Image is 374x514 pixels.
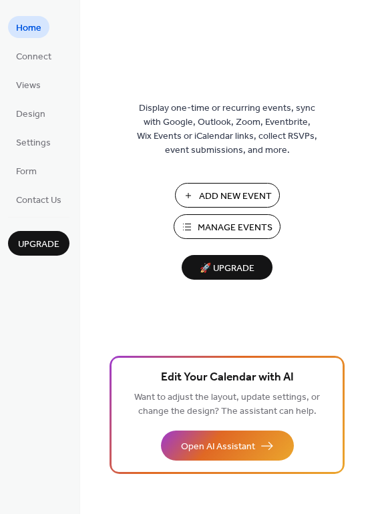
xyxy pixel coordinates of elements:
[161,431,294,461] button: Open AI Assistant
[174,214,280,239] button: Manage Events
[181,440,255,454] span: Open AI Assistant
[8,73,49,95] a: Views
[190,260,264,278] span: 🚀 Upgrade
[199,190,272,204] span: Add New Event
[16,136,51,150] span: Settings
[16,21,41,35] span: Home
[137,101,317,158] span: Display one-time or recurring events, sync with Google, Outlook, Zoom, Eventbrite, Wix Events or ...
[16,194,61,208] span: Contact Us
[198,221,272,235] span: Manage Events
[8,188,69,210] a: Contact Us
[134,389,320,421] span: Want to adjust the layout, update settings, or change the design? The assistant can help.
[8,16,49,38] a: Home
[16,107,45,121] span: Design
[16,165,37,179] span: Form
[182,255,272,280] button: 🚀 Upgrade
[8,231,69,256] button: Upgrade
[16,79,41,93] span: Views
[161,368,294,387] span: Edit Your Calendar with AI
[18,238,59,252] span: Upgrade
[16,50,51,64] span: Connect
[8,102,53,124] a: Design
[8,131,59,153] a: Settings
[175,183,280,208] button: Add New Event
[8,45,59,67] a: Connect
[8,160,45,182] a: Form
